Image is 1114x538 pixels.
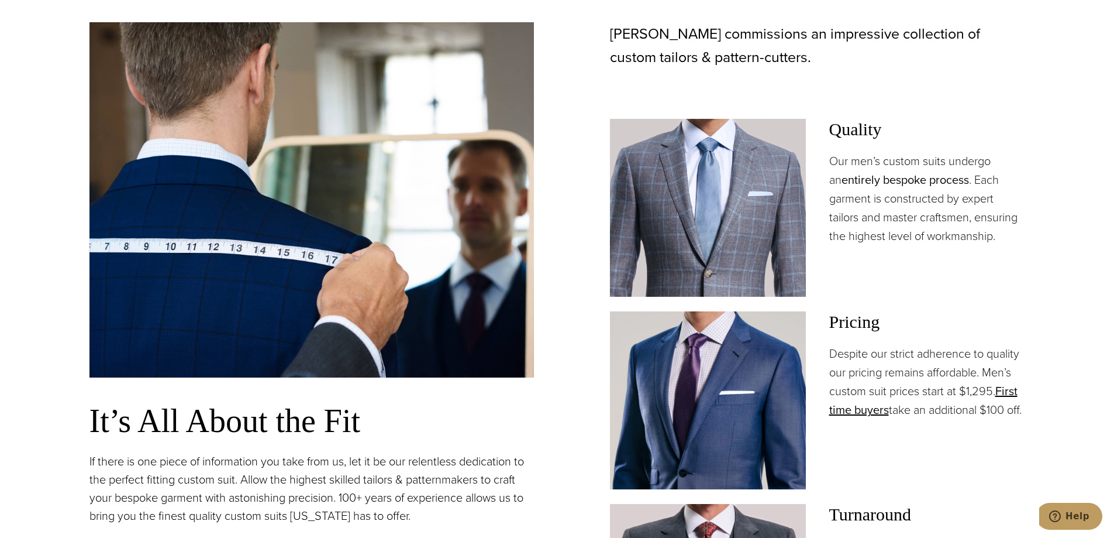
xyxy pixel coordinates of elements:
[829,344,1025,419] p: Despite our strict adherence to quality our pricing remains affordable. Men’s custom suit prices ...
[829,382,1018,419] a: First time buyers
[829,119,1025,140] h3: Quality
[829,504,1025,525] h3: Turnaround
[610,22,1025,69] p: [PERSON_NAME] commissions an impressive collection of custom tailors & pattern-cutters.
[89,22,534,378] img: Bespoke tailor measuring the shoulder of client wearing a blue bespoke suit.
[610,311,806,489] img: Client in blue solid custom made suit with white shirt and navy tie. Fabric by Scabal.
[1039,503,1102,532] iframe: Opens a widget where you can chat to one of our agents
[829,152,1025,245] p: Our men’s custom suits undergo an . Each garment is constructed by expert tailors and master craf...
[89,401,534,441] h3: It’s All About the Fit
[829,311,1025,333] h3: Pricing
[610,119,806,297] img: Client in Zegna grey windowpane bespoke suit with white shirt and light blue tie.
[89,453,534,525] p: If there is one piece of information you take from us, let it be our relentless dedication to the...
[841,171,969,189] a: entirely bespoke process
